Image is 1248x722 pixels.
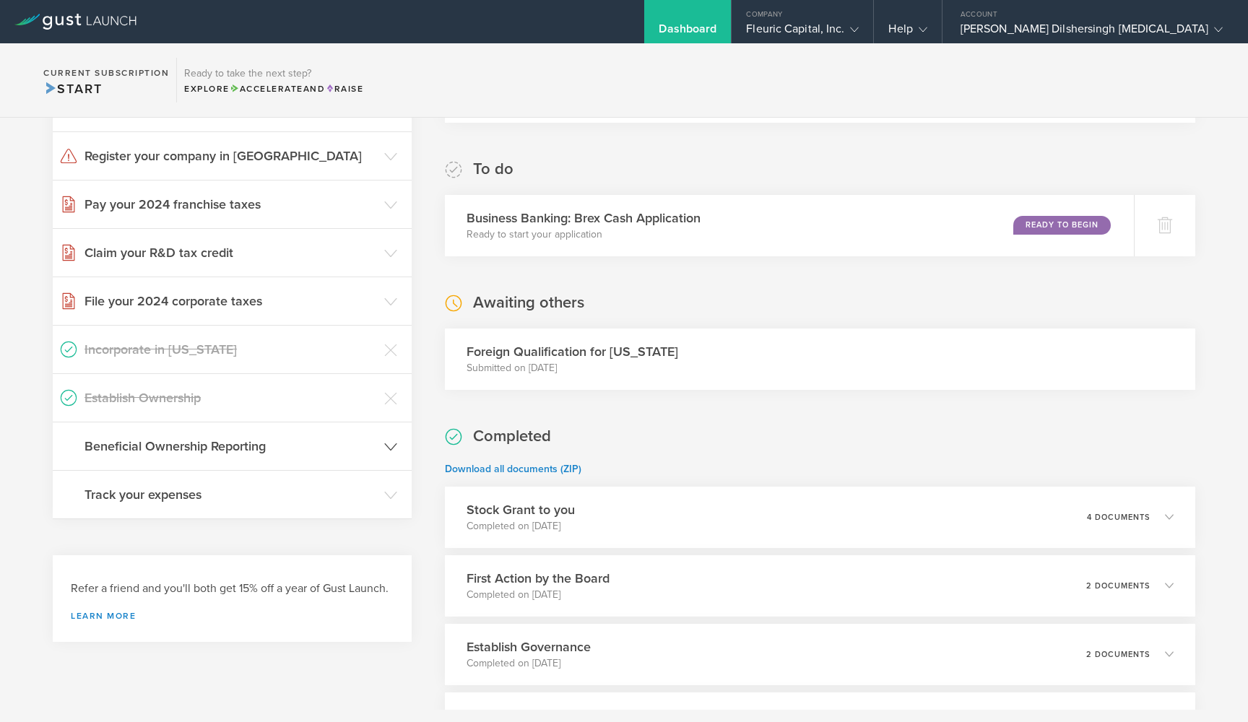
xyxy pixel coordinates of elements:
div: Fleuric Capital, Inc. [746,22,859,43]
p: Ready to start your application [467,227,701,242]
h3: Claim your R&D tax credit [84,243,377,262]
a: Download all documents (ZIP) [445,463,581,475]
div: Dashboard [659,22,716,43]
h3: Establish Ownership [84,388,377,407]
p: 2 documents [1086,582,1150,590]
h3: Register your company in [GEOGRAPHIC_DATA] [84,147,377,165]
h2: Completed [473,426,551,447]
p: Submitted on [DATE] [467,361,678,375]
h3: Ready to take the next step? [184,69,363,79]
h3: First Action by the Board [467,569,610,588]
h3: Refer a friend and you'll both get 15% off a year of Gust Launch. [71,580,394,597]
h3: Establish Governance [467,638,591,656]
iframe: Chat Widget [1176,653,1248,722]
div: Ready to take the next step?ExploreAccelerateandRaise [176,58,370,103]
span: and [230,84,326,94]
a: Learn more [71,612,394,620]
span: Accelerate [230,84,303,94]
h3: Incorporate in [US_STATE] [84,340,377,359]
div: Help [888,22,927,43]
div: Ready to Begin [1013,216,1111,235]
p: Completed on [DATE] [467,588,610,602]
h3: Pay your 2024 franchise taxes [84,195,377,214]
h3: Stock Grant to you [467,500,575,519]
span: Start [43,81,102,97]
p: 2 documents [1086,651,1150,658]
h2: Current Subscription [43,69,169,77]
div: Explore [184,82,363,95]
h3: Track your expenses [84,485,377,504]
p: Completed on [DATE] [467,656,591,671]
div: [PERSON_NAME] Dilshersingh [MEDICAL_DATA] [961,22,1223,43]
p: 4 documents [1087,513,1150,521]
p: Completed on [DATE] [467,519,575,534]
h3: Beneficial Ownership Reporting [84,437,377,456]
h3: Business Banking: Brex Cash Application [467,209,701,227]
span: Raise [325,84,363,94]
h3: Foreign Qualification for [US_STATE] [467,342,678,361]
h2: To do [473,159,513,180]
h3: File your 2024 corporate taxes [84,292,377,310]
div: Business Banking: Brex Cash ApplicationReady to start your applicationReady to Begin [445,195,1134,256]
h2: Awaiting others [473,292,584,313]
